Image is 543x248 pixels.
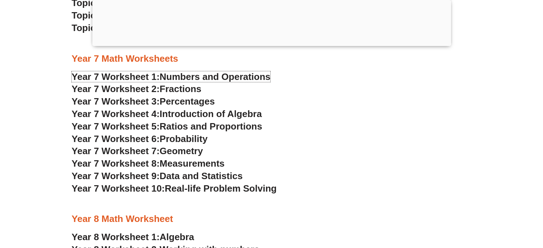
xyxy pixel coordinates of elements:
span: Topic 15: [72,10,112,21]
span: Year 7 Worksheet 1: [72,71,160,82]
span: Year 7 Worksheet 9: [72,171,160,181]
span: Measurements [160,158,225,169]
a: Topic 15:Factors & Multiples [72,10,197,21]
span: Percentages [160,96,215,107]
span: Fractions [160,83,201,94]
a: Year 8 Worksheet 1:Algebra [72,232,194,242]
a: Year 7 Worksheet 3:Percentages [72,96,215,107]
a: Year 7 Worksheet 10:Real-life Problem Solving [72,183,277,194]
span: Ratios and Proportions [160,121,262,132]
h3: Year 8 Math Worksheet [72,213,472,225]
span: Probability [160,133,207,144]
iframe: Chat Widget [424,168,543,248]
span: Introduction of Algebra [160,108,262,119]
span: Numbers and Operations [160,71,270,82]
span: Year 8 Worksheet 1: [72,232,160,242]
a: Year 7 Worksheet 8:Measurements [72,158,225,169]
span: Year 7 Worksheet 3: [72,96,160,107]
a: Year 7 Worksheet 4:Introduction of Algebra [72,108,262,119]
span: Algebra [160,232,194,242]
a: Year 7 Worksheet 1:Numbers and Operations [72,71,271,82]
span: Year 7 Worksheet 7: [72,146,160,156]
span: Geometry [160,146,203,156]
span: Data and Statistics [160,171,243,181]
h3: Year 7 Math Worksheets [72,53,472,65]
a: Year 7 Worksheet 2:Fractions [72,83,201,94]
span: Year 7 Worksheet 10: [72,183,165,194]
a: Year 7 Worksheet 5:Ratios and Proportions [72,121,262,132]
a: Topic 16:Working with Numbers [72,22,213,33]
a: Year 7 Worksheet 9:Data and Statistics [72,171,243,181]
span: Topic 16: [72,22,112,33]
span: Year 7 Worksheet 8: [72,158,160,169]
span: Year 7 Worksheet 5: [72,121,160,132]
span: Real-life Problem Solving [165,183,276,194]
a: Year 7 Worksheet 7:Geometry [72,146,203,156]
span: Year 7 Worksheet 6: [72,133,160,144]
span: Year 7 Worksheet 2: [72,83,160,94]
a: Year 7 Worksheet 6:Probability [72,133,208,144]
span: Year 7 Worksheet 4: [72,108,160,119]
